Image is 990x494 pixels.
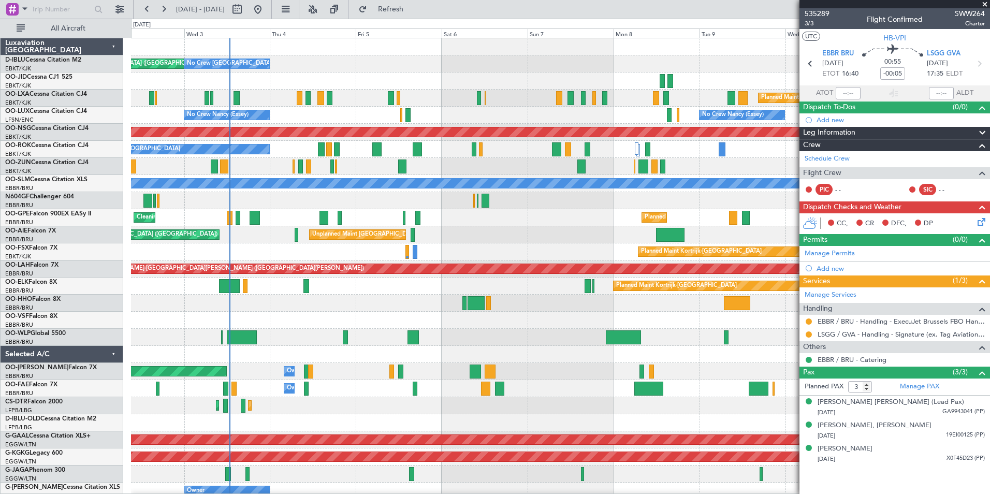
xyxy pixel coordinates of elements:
div: Wed 10 [785,28,871,38]
span: D-IBLU-OLD [5,416,40,422]
div: Planned Maint [GEOGRAPHIC_DATA] ([GEOGRAPHIC_DATA]) [54,227,217,242]
span: OO-FAE [5,382,29,388]
a: OO-ROKCessna Citation CJ4 [5,142,89,149]
button: All Aircraft [11,20,112,37]
a: EBBR/BRU [5,184,33,192]
div: [PERSON_NAME], [PERSON_NAME] [818,420,931,431]
div: SIC [919,184,936,195]
div: Wed 3 [184,28,270,38]
a: EBKT/KJK [5,65,31,72]
a: OO-VSFFalcon 8X [5,313,57,319]
a: OO-AIEFalcon 7X [5,228,56,234]
a: EBBR/BRU [5,389,33,397]
span: GA9943041 (PP) [942,408,985,416]
a: OO-NSGCessna Citation CJ4 [5,125,89,132]
button: UTC [802,32,820,41]
span: Handling [803,303,833,315]
a: EBBR/BRU [5,201,33,209]
span: OO-FSX [5,245,29,251]
a: EBKT/KJK [5,167,31,175]
div: Unplanned Maint [GEOGRAPHIC_DATA] ([GEOGRAPHIC_DATA] National) [312,227,507,242]
a: OO-WLPGlobal 5500 [5,330,66,337]
a: G-JAGAPhenom 300 [5,467,65,473]
a: EBBR/BRU [5,304,33,312]
a: OO-FAEFalcon 7X [5,382,57,388]
a: EBBR/BRU [5,236,33,243]
span: ALDT [956,88,973,98]
span: OO-LAH [5,262,30,268]
a: EBBR / BRU - Catering [818,355,886,364]
a: Manage PAX [900,382,939,392]
a: EGGW/LTN [5,458,36,466]
div: Tue 2 [98,28,184,38]
a: OO-ELKFalcon 8X [5,279,57,285]
div: No Crew [GEOGRAPHIC_DATA] ([GEOGRAPHIC_DATA] National) [187,56,360,71]
a: LFPB/LBG [5,406,32,414]
span: 00:55 [884,57,901,67]
div: - - [835,185,858,194]
span: Refresh [369,6,413,13]
span: 19EI00125 (PP) [946,431,985,440]
div: PIC [816,184,833,195]
div: Planned Maint [GEOGRAPHIC_DATA] ([GEOGRAPHIC_DATA] National) [645,210,832,225]
div: [PERSON_NAME] [PERSON_NAME] (Lead Pax) [818,397,964,408]
span: OO-LUX [5,108,30,114]
span: ELDT [946,69,963,79]
a: EBBR / BRU - Handling - ExecuJet Brussels FBO Handling Abelag [818,317,985,326]
div: Planned Maint [PERSON_NAME]-[GEOGRAPHIC_DATA][PERSON_NAME] ([GEOGRAPHIC_DATA][PERSON_NAME]) [58,261,364,277]
span: G-GAAL [5,433,29,439]
span: DFC, [891,219,907,229]
a: Manage Services [805,290,856,300]
a: OO-HHOFalcon 8X [5,296,61,302]
span: OO-ZUN [5,159,31,166]
a: EBKT/KJK [5,133,31,141]
div: Planned Maint Sofia [251,398,304,413]
span: CR [865,219,874,229]
span: HB-VPI [883,33,906,43]
span: X0F45D23 (PP) [947,454,985,463]
div: [DATE] [133,21,151,30]
span: (0/0) [953,234,968,245]
span: 535289 [805,8,829,19]
span: OO-LXA [5,91,30,97]
span: G-JAGA [5,467,29,473]
span: ETOT [822,69,839,79]
a: Manage Permits [805,249,855,259]
span: OO-VSF [5,313,29,319]
span: D-IBLU [5,57,25,63]
span: (1/3) [953,275,968,286]
input: Trip Number [32,2,91,17]
span: [DATE] [818,409,835,416]
button: Refresh [354,1,416,18]
div: Owner Melsbroek Air Base [287,381,357,396]
span: OO-HHO [5,296,32,302]
span: Permits [803,234,827,246]
span: OO-GPE [5,211,30,217]
div: Fri 5 [356,28,442,38]
span: Services [803,275,830,287]
span: Leg Information [803,127,855,139]
span: [DATE] [927,59,948,69]
a: EGGW/LTN [5,441,36,448]
div: Tue 9 [700,28,785,38]
span: 16:40 [842,69,858,79]
div: No Crew Nancy (Essey) [187,107,249,123]
div: Mon 8 [614,28,700,38]
span: 3/3 [805,19,829,28]
a: EGGW/LTN [5,475,36,483]
span: OO-WLP [5,330,31,337]
div: Flight Confirmed [867,14,923,25]
span: CS-DTR [5,399,27,405]
a: G-[PERSON_NAME]Cessna Citation XLS [5,484,120,490]
span: [DATE] [818,432,835,440]
div: Thu 4 [270,28,356,38]
span: [DATE] [822,59,843,69]
input: --:-- [836,87,861,99]
span: G-KGKG [5,450,30,456]
div: Planned Maint Kortrijk-[GEOGRAPHIC_DATA] [616,278,737,294]
div: AOG Maint [GEOGRAPHIC_DATA] ([GEOGRAPHIC_DATA] National) [51,56,230,71]
span: OO-ELK [5,279,28,285]
div: Planned Maint Kortrijk-[GEOGRAPHIC_DATA] [641,244,762,259]
span: OO-[PERSON_NAME] [5,365,68,371]
a: OO-JIDCessna CJ1 525 [5,74,72,80]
